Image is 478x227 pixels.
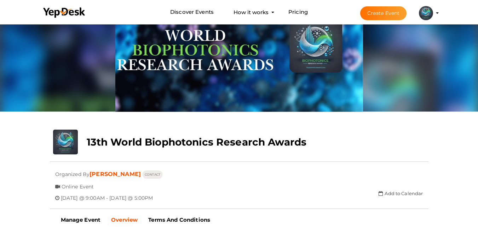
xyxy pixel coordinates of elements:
[87,136,306,148] b: 13th World Biophotonics Research Awards
[61,216,101,223] b: Manage Event
[419,6,433,20] img: QUZPEZZ7_small.png
[55,166,90,177] span: Organized By
[379,191,423,196] a: Add to Calendar
[360,6,407,20] button: Create Event
[62,178,94,190] span: Online Event
[170,6,214,19] a: Discover Events
[90,171,141,177] a: [PERSON_NAME]
[111,216,138,223] b: Overview
[231,6,271,19] button: How it works
[288,6,308,19] a: Pricing
[148,216,210,223] b: Terms And Conditions
[61,189,153,201] span: [DATE] @ 9:00AM - [DATE] @ 5:00PM
[142,170,163,179] button: CONTACT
